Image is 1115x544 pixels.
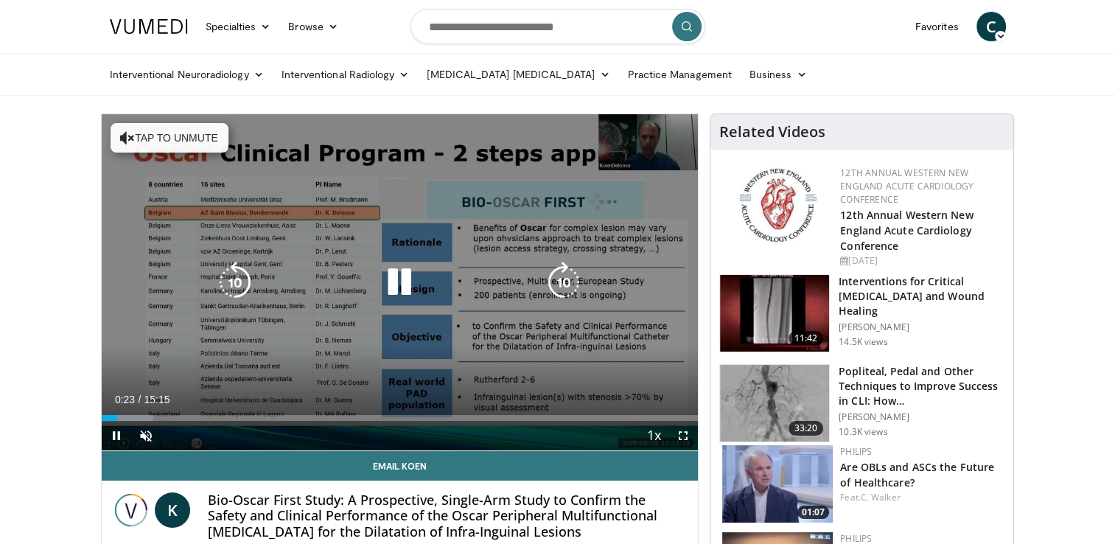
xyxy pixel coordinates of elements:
a: K [155,492,190,528]
a: Specialties [197,12,280,41]
a: Philips [840,445,872,458]
a: Are OBLs and ASCs the Future of Healthcare? [840,460,994,489]
span: / [139,394,141,405]
a: [MEDICAL_DATA] [MEDICAL_DATA] [418,60,618,89]
p: 10.3K views [839,426,887,438]
a: Interventional Neuroradiology [101,60,273,89]
div: [DATE] [840,254,1002,268]
a: Business [741,60,816,89]
span: 11:42 [789,331,824,346]
img: 243716_0000_1.png.150x105_q85_crop-smart_upscale.jpg [720,275,829,352]
button: Pause [102,421,131,450]
a: 01:07 [722,445,833,523]
h3: Interventions for Critical [MEDICAL_DATA] and Wound Healing [839,274,1004,318]
a: Interventional Radiology [273,60,419,89]
img: T6d-rUZNqcn4uJqH4xMDoxOjBrO-I4W8.150x105_q85_crop-smart_upscale.jpg [720,365,829,442]
span: 0:23 [115,394,135,405]
input: Search topics, interventions [410,9,705,44]
img: 75a3f960-6a0f-456d-866c-450ec948de62.150x105_q85_crop-smart_upscale.jpg [722,445,833,523]
button: Fullscreen [668,421,698,450]
button: Tap to unmute [111,123,228,153]
a: 12th Annual Western New England Acute Cardiology Conference [840,208,973,253]
a: 11:42 Interventions for Critical [MEDICAL_DATA] and Wound Healing [PERSON_NAME] 14.5K views [719,274,1004,352]
div: Feat. [840,491,1002,504]
a: Email Koen [102,451,699,481]
span: 33:20 [789,421,824,436]
a: C. Walker [861,491,901,503]
a: Favorites [906,12,968,41]
img: 0954f259-7907-4053-a817-32a96463ecc8.png.150x105_q85_autocrop_double_scale_upscale_version-0.2.png [737,167,819,244]
img: New Updates in Cardiovascular & Interventional Radiology 2025 [113,492,149,528]
a: Browse [279,12,347,41]
a: C [976,12,1006,41]
div: Progress Bar [102,415,699,421]
p: [PERSON_NAME] [839,411,1004,423]
span: 01:07 [797,506,829,519]
video-js: Video Player [102,114,699,451]
a: Practice Management [618,60,740,89]
h4: Bio-Oscar First Study: A Prospective, Single-Arm Study to Confirm the Safety and Clinical Perform... [208,492,686,540]
h4: Related Videos [719,123,825,141]
a: 12th Annual Western New England Acute Cardiology Conference [840,167,974,206]
p: [PERSON_NAME] [839,321,1004,333]
img: VuMedi Logo [110,19,188,34]
p: 14.5K views [839,336,887,348]
h3: Popliteal, Pedal and Other Techniques to Improve Success in CLI: How… [839,364,1004,408]
span: 15:15 [144,394,169,405]
button: Unmute [131,421,161,450]
a: 33:20 Popliteal, Pedal and Other Techniques to Improve Success in CLI: How… [PERSON_NAME] 10.3K v... [719,364,1004,442]
button: Playback Rate [639,421,668,450]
